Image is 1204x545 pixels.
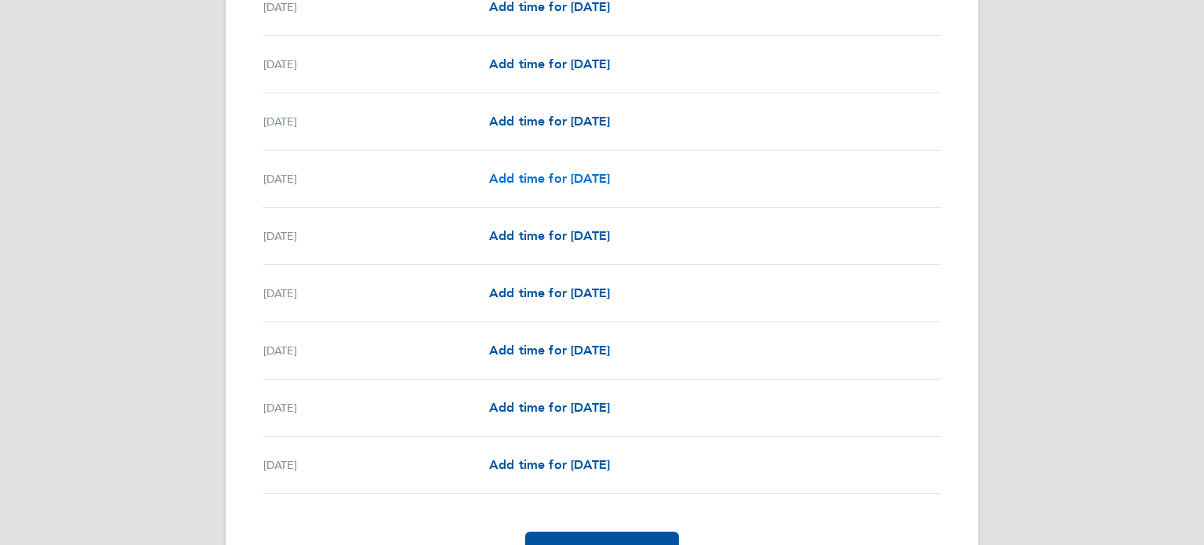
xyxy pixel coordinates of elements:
[489,341,610,360] a: Add time for [DATE]
[489,227,610,245] a: Add time for [DATE]
[489,228,610,243] span: Add time for [DATE]
[489,169,610,188] a: Add time for [DATE]
[489,400,610,415] span: Add time for [DATE]
[489,56,610,71] span: Add time for [DATE]
[489,456,610,474] a: Add time for [DATE]
[489,55,610,74] a: Add time for [DATE]
[263,55,489,74] div: [DATE]
[489,285,610,300] span: Add time for [DATE]
[489,457,610,472] span: Add time for [DATE]
[263,341,489,360] div: [DATE]
[489,343,610,358] span: Add time for [DATE]
[489,398,610,417] a: Add time for [DATE]
[263,398,489,417] div: [DATE]
[489,114,610,129] span: Add time for [DATE]
[263,169,489,188] div: [DATE]
[263,284,489,303] div: [DATE]
[263,456,489,474] div: [DATE]
[263,227,489,245] div: [DATE]
[489,284,610,303] a: Add time for [DATE]
[263,112,489,131] div: [DATE]
[489,112,610,131] a: Add time for [DATE]
[489,171,610,186] span: Add time for [DATE]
